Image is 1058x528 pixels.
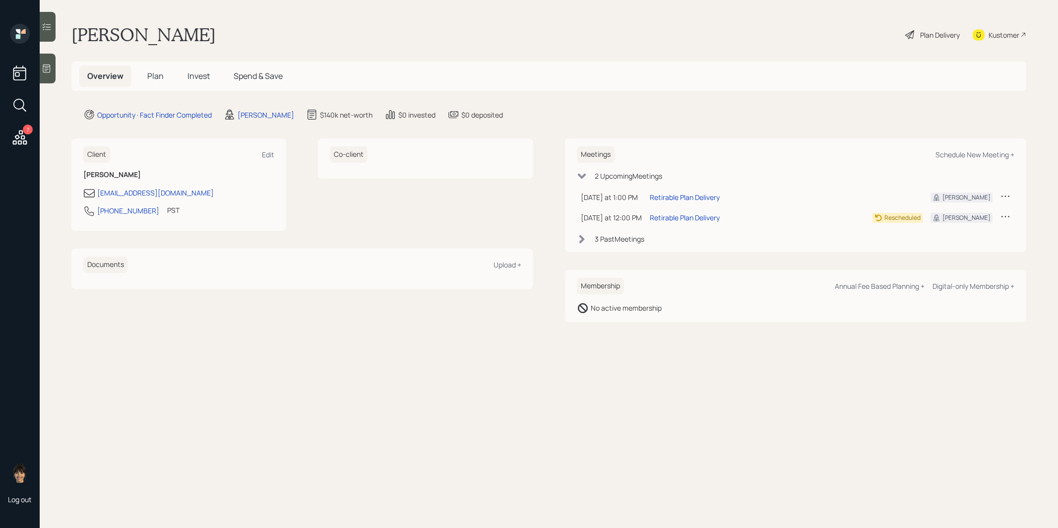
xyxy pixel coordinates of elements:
h6: Client [83,146,110,163]
div: Annual Fee Based Planning + [835,281,925,291]
h6: Meetings [577,146,615,163]
span: Plan [147,70,164,81]
div: [PERSON_NAME] [238,110,294,120]
h6: Co-client [330,146,368,163]
div: Digital-only Membership + [933,281,1014,291]
h1: [PERSON_NAME] [71,24,216,46]
div: [DATE] at 12:00 PM [581,212,642,223]
h6: Membership [577,278,624,294]
div: 3 Past Meeting s [595,234,644,244]
div: Schedule New Meeting + [935,150,1014,159]
div: No active membership [591,303,662,313]
div: Log out [8,495,32,504]
div: $0 deposited [461,110,503,120]
div: 2 Upcoming Meeting s [595,171,662,181]
div: 7 [23,125,33,134]
div: Rescheduled [884,213,921,222]
img: treva-nostdahl-headshot.png [10,463,30,483]
div: Opportunity · Fact Finder Completed [97,110,212,120]
span: Invest [187,70,210,81]
div: $140k net-worth [320,110,373,120]
div: [PERSON_NAME] [942,213,991,222]
span: Spend & Save [234,70,283,81]
div: Retirable Plan Delivery [650,212,720,223]
div: Kustomer [989,30,1019,40]
div: [PERSON_NAME] [942,193,991,202]
div: $0 invested [398,110,436,120]
span: Overview [87,70,124,81]
div: Upload + [494,260,521,269]
div: Retirable Plan Delivery [650,192,720,202]
div: [DATE] at 1:00 PM [581,192,642,202]
div: Plan Delivery [920,30,960,40]
div: [EMAIL_ADDRESS][DOMAIN_NAME] [97,188,214,198]
div: PST [167,205,180,215]
h6: Documents [83,257,128,273]
div: Edit [262,150,274,159]
div: [PHONE_NUMBER] [97,205,159,216]
h6: [PERSON_NAME] [83,171,274,179]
